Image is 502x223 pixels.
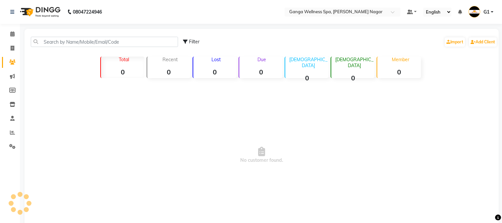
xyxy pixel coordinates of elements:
p: Lost [196,57,237,63]
strong: 0 [331,74,375,82]
img: logo [17,3,62,21]
b: 08047224946 [73,3,102,21]
strong: 0 [193,68,237,76]
strong: 0 [377,68,421,76]
strong: 0 [239,68,283,76]
p: [DEMOGRAPHIC_DATA] [334,57,375,68]
p: Total [104,57,144,63]
img: G1 [469,6,480,18]
input: Search by Name/Mobile/Email/Code [31,37,178,47]
strong: 0 [285,74,329,82]
strong: 0 [101,68,144,76]
p: Recent [150,57,191,63]
a: Import [445,37,465,47]
p: [DEMOGRAPHIC_DATA] [288,57,329,68]
span: Filter [189,39,200,45]
strong: 0 [147,68,191,76]
a: Add Client [469,37,497,47]
span: G1 [483,9,489,16]
p: Due [241,57,283,63]
p: Member [380,57,421,63]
